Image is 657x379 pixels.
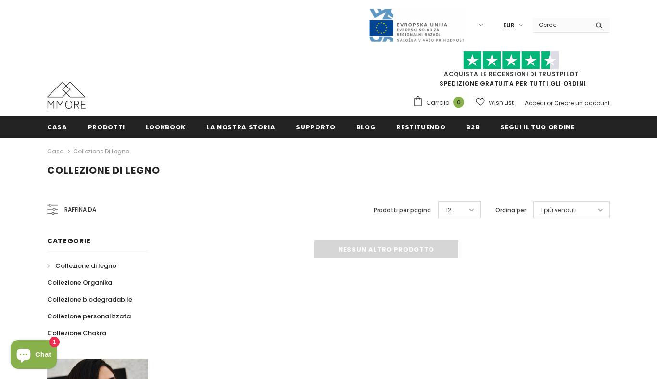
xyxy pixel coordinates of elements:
a: Accedi [525,99,545,107]
span: Wish List [489,98,514,108]
a: Creare un account [554,99,610,107]
a: B2B [466,116,480,138]
a: Wish List [476,94,514,111]
span: Blog [356,123,376,132]
a: Casa [47,146,64,157]
span: Collezione biodegradabile [47,295,132,304]
span: Carrello [426,98,449,108]
label: Prodotti per pagina [374,205,431,215]
a: Javni Razpis [368,21,465,29]
span: Collezione di legno [55,261,116,270]
span: Casa [47,123,67,132]
a: Segui il tuo ordine [500,116,574,138]
a: Restituendo [396,116,445,138]
span: or [547,99,553,107]
a: Casa [47,116,67,138]
a: La nostra storia [206,116,275,138]
span: SPEDIZIONE GRATUITA PER TUTTI GLI ORDINI [413,55,610,88]
a: Collezione biodegradabile [47,291,132,308]
span: La nostra storia [206,123,275,132]
input: Search Site [533,18,588,32]
span: Collezione Chakra [47,328,106,338]
a: Carrello 0 [413,96,469,110]
a: Acquista le recensioni di TrustPilot [444,70,579,78]
span: Categorie [47,236,90,246]
span: B2B [466,123,480,132]
span: Restituendo [396,123,445,132]
a: Prodotti [88,116,125,138]
span: Lookbook [146,123,186,132]
span: Segui il tuo ordine [500,123,574,132]
span: Prodotti [88,123,125,132]
label: Ordina per [495,205,526,215]
span: Collezione di legno [47,164,160,177]
span: Collezione personalizzata [47,312,131,321]
inbox-online-store-chat: Shopify online store chat [8,340,60,371]
a: supporto [296,116,335,138]
a: Blog [356,116,376,138]
span: Collezione Organika [47,278,112,287]
span: 0 [453,97,464,108]
span: supporto [296,123,335,132]
a: Lookbook [146,116,186,138]
img: Fidati di Pilot Stars [463,51,559,70]
a: Collezione Organika [47,274,112,291]
a: Collezione di legno [73,147,129,155]
span: Raffina da [64,204,96,215]
img: Javni Razpis [368,8,465,43]
img: Casi MMORE [47,82,86,109]
span: EUR [503,21,515,30]
a: Collezione Chakra [47,325,106,341]
a: Collezione di legno [47,257,116,274]
span: I più venduti [541,205,577,215]
a: Collezione personalizzata [47,308,131,325]
span: 12 [446,205,451,215]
